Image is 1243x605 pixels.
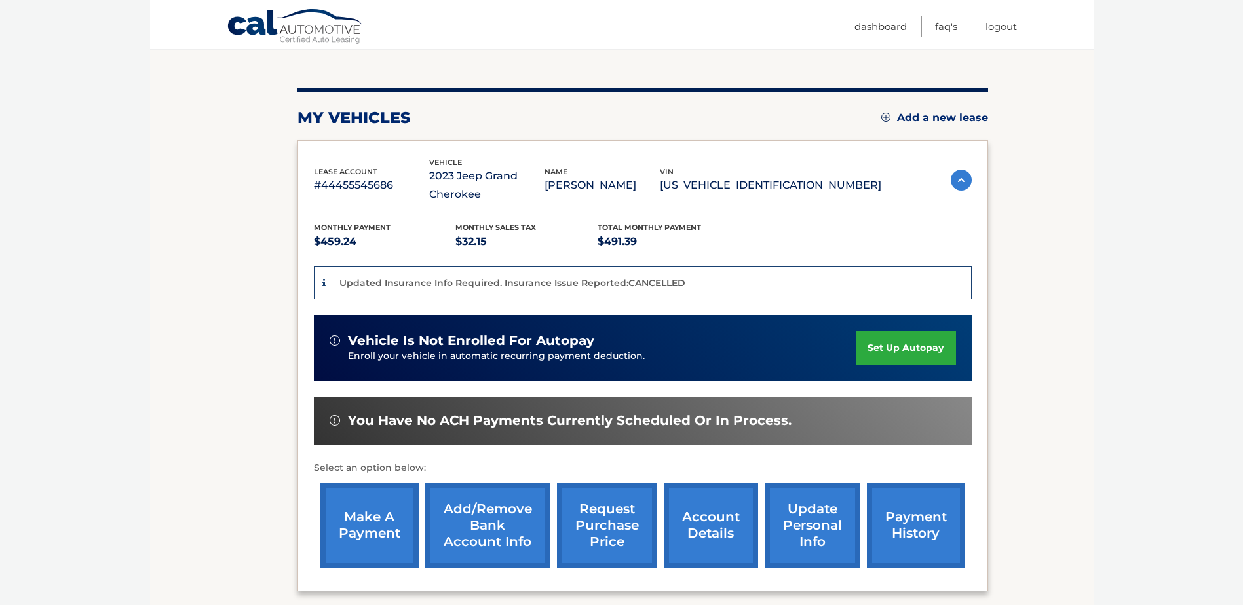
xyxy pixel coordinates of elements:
p: Select an option below: [314,460,972,476]
span: You have no ACH payments currently scheduled or in process. [348,412,792,429]
span: vehicle [429,158,462,167]
img: alert-white.svg [330,335,340,346]
a: Add a new lease [881,111,988,124]
p: [US_VEHICLE_IDENTIFICATION_NUMBER] [660,176,881,194]
a: Add/Remove bank account info [425,483,550,568]
span: Monthly Payment [314,223,391,232]
a: update personal info [765,483,860,568]
a: FAQ's [935,16,957,37]
p: $32.15 [455,232,598,251]
p: 2023 Jeep Grand Cherokee [429,167,545,204]
img: add.svg [881,113,890,122]
a: set up autopay [856,331,955,365]
p: Enroll your vehicle in automatic recurring payment deduction. [348,349,856,363]
span: lease account [314,167,377,176]
span: Monthly sales Tax [455,223,536,232]
a: account details [664,483,758,568]
a: Dashboard [854,16,907,37]
p: $491.39 [598,232,740,251]
span: Total Monthly Payment [598,223,701,232]
span: vehicle is not enrolled for autopay [348,333,594,349]
span: name [545,167,567,176]
a: Cal Automotive [227,9,364,46]
p: $459.24 [314,232,456,251]
a: request purchase price [557,483,657,568]
img: accordion-active.svg [951,170,972,191]
p: #44455545686 [314,176,429,194]
a: make a payment [320,483,419,568]
a: Logout [985,16,1017,37]
span: vin [660,167,674,176]
p: [PERSON_NAME] [545,176,660,194]
img: alert-white.svg [330,415,340,426]
h2: my vehicles [297,108,411,128]
a: payment history [867,483,965,568]
p: Updated Insurance Info Required. Insurance Issue Reported:CANCELLED [339,277,685,289]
